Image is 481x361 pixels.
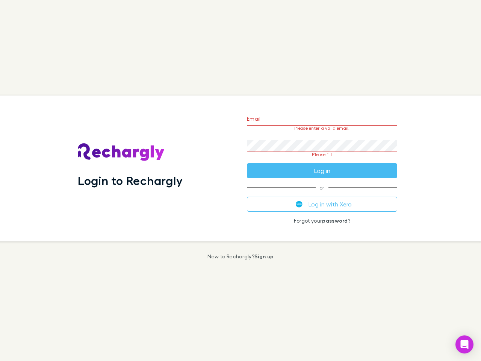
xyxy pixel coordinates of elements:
button: Log in [247,163,397,178]
div: Open Intercom Messenger [455,335,473,353]
a: password [322,217,348,224]
h1: Login to Rechargly [78,173,183,188]
button: Log in with Xero [247,197,397,212]
a: Sign up [254,253,274,259]
p: Please fill [247,152,397,157]
p: Forgot your ? [247,218,397,224]
p: Please enter a valid email. [247,126,397,131]
img: Xero's logo [296,201,303,208]
p: New to Rechargly? [207,253,274,259]
img: Rechargly's Logo [78,143,165,161]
